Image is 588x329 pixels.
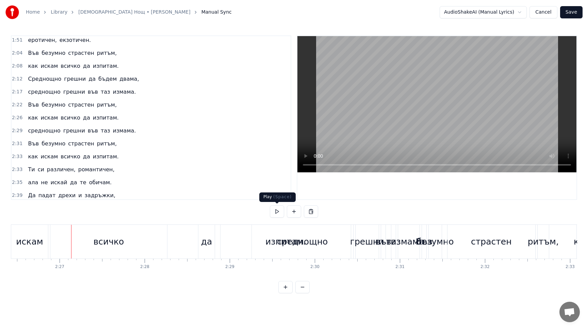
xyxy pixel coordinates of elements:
div: Отворен чат [559,302,580,322]
span: грешни [63,88,86,96]
div: 2:32 [480,264,490,270]
span: безумно [41,140,66,147]
div: искам [16,235,43,248]
span: екзотичен. [59,36,92,44]
span: падат [38,191,56,199]
span: 2:22 [12,101,22,108]
div: Play [259,192,296,202]
span: във [87,88,99,96]
div: ритъм, [528,235,559,248]
span: всичко [60,153,81,160]
span: искам [40,114,59,122]
span: страстен [67,101,95,109]
div: безумно [416,235,454,248]
span: 2:17 [12,89,22,95]
span: ала [27,178,39,186]
div: да [201,235,212,248]
span: дрехи [58,191,76,199]
span: измама. [112,88,137,96]
div: 2:27 [55,264,64,270]
span: ритъм, [96,101,117,109]
span: да [82,114,91,122]
div: във [375,235,391,248]
span: 2:12 [12,76,22,82]
span: си [37,166,45,173]
span: изпитам. [92,62,119,70]
span: и [78,191,82,199]
div: страстен [471,235,512,248]
span: романтичен, [78,166,115,173]
span: 2:39 [12,192,22,199]
span: безумно [41,49,66,57]
span: 2:33 [12,153,22,160]
div: 2:28 [140,264,149,270]
span: да [88,75,96,83]
nav: breadcrumb [26,9,232,16]
span: Среднощно [27,75,62,83]
span: 2:33 [12,166,22,173]
span: изпитам. [92,114,119,122]
span: 2:26 [12,114,22,121]
span: те [79,178,87,186]
span: грешни [63,75,86,83]
span: Във [27,49,39,57]
span: таз [100,127,111,135]
span: не [40,178,48,186]
div: всичко [94,235,124,248]
a: Home [26,9,40,16]
span: 2:31 [12,140,22,147]
span: искай [50,178,68,186]
span: 2:29 [12,127,22,134]
span: искам [40,153,59,160]
span: как [27,153,38,160]
span: задръжки, [84,191,116,199]
span: във [87,127,99,135]
span: Да [27,191,36,199]
span: безумно [41,101,66,109]
span: различен, [46,166,76,173]
img: youka [5,5,19,19]
span: бъдем [98,75,117,83]
span: как [27,114,38,122]
a: Library [51,9,67,16]
span: 2:35 [12,179,22,186]
span: страстен [67,140,95,147]
a: [DEMOGRAPHIC_DATA] Нощ • [PERSON_NAME] [78,9,190,16]
div: среднощно [277,235,328,248]
div: 2:31 [395,264,405,270]
span: ритъм, [96,49,117,57]
div: 2:33 [566,264,575,270]
span: как [27,62,38,70]
div: 2:30 [310,264,320,270]
span: обичам. [88,178,112,186]
span: 2:08 [12,63,22,69]
div: 2:29 [225,264,234,270]
button: Cancel [529,6,557,18]
span: всичко [60,62,81,70]
span: ( Space ) [273,194,292,199]
span: искам [40,62,59,70]
button: Save [560,6,583,18]
span: изпитам. [92,153,119,160]
span: 2:04 [12,50,22,57]
span: двама, [119,75,140,83]
span: грешни [63,127,86,135]
span: да [82,153,91,160]
span: 1:51 [12,37,22,44]
span: еротичен, [27,36,57,44]
span: таз [100,88,111,96]
div: Във [416,235,433,248]
span: измама. [112,127,137,135]
div: измама. [391,235,427,248]
span: Manual Sync [201,9,232,16]
span: Ти [27,166,35,173]
span: ритъм, [96,140,117,147]
span: Във [27,101,39,109]
div: таз [386,235,401,248]
span: страстен [67,49,95,57]
span: среднощно [27,88,61,96]
span: да [69,178,78,186]
span: да [82,62,91,70]
span: Във [27,140,39,147]
span: всичко [60,114,81,122]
